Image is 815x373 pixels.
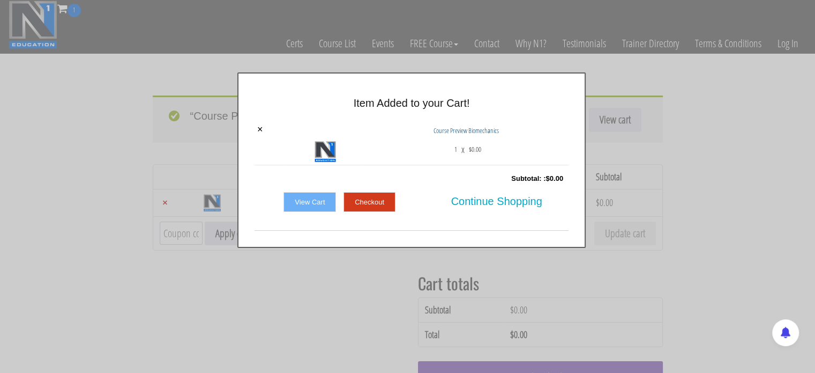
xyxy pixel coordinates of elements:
[451,190,542,213] span: Continue Shopping
[545,174,563,182] bdi: 0.00
[454,141,457,158] span: 1
[257,125,263,134] a: ×
[469,144,481,154] bdi: 0.00
[433,126,499,135] span: Course Preview Biomechanics
[354,97,470,109] span: Item Added to your Cart!
[461,141,465,158] p: x
[315,141,336,162] img: Course Preview Biomechanics
[469,144,472,154] span: $
[343,192,395,213] a: Checkout
[283,192,336,213] a: View Cart
[255,168,569,189] div: Subtotal: :
[545,174,549,182] span: $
